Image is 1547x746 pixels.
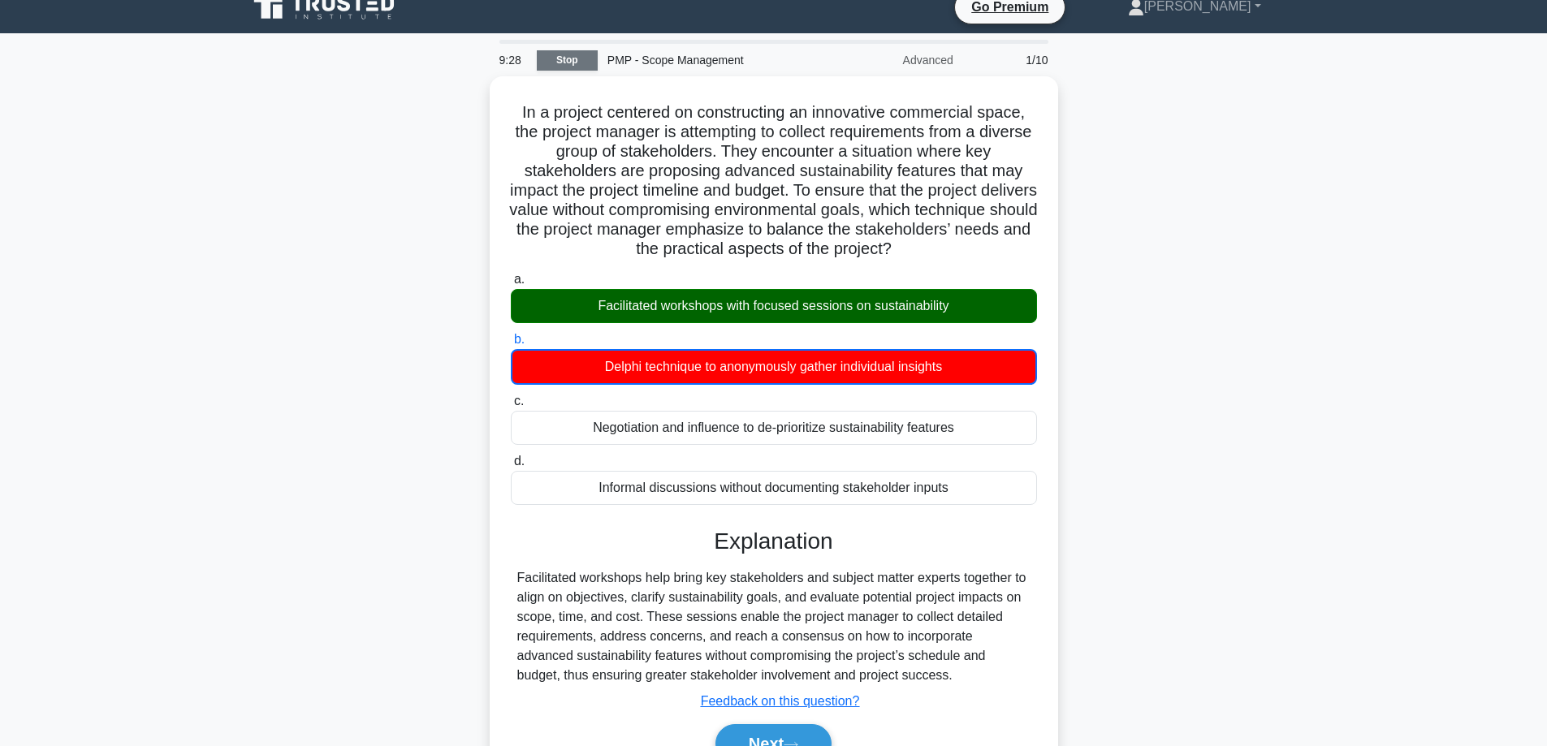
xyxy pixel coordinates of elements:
[701,694,860,708] a: Feedback on this question?
[963,44,1058,76] div: 1/10
[514,394,524,407] span: c.
[511,471,1037,505] div: Informal discussions without documenting stakeholder inputs
[509,102,1039,260] h5: In a project centered on constructing an innovative commercial space, the project manager is atte...
[537,50,598,71] a: Stop
[521,528,1027,555] h3: Explanation
[514,332,525,346] span: b.
[490,44,537,76] div: 9:28
[511,411,1037,445] div: Negotiation and influence to de-prioritize sustainability features
[598,44,821,76] div: PMP - Scope Management
[514,272,525,286] span: a.
[821,44,963,76] div: Advanced
[517,568,1031,685] div: Facilitated workshops help bring key stakeholders and subject matter experts together to align on...
[514,454,525,468] span: d.
[511,349,1037,385] div: Delphi technique to anonymously gather individual insights
[511,289,1037,323] div: Facilitated workshops with focused sessions on sustainability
